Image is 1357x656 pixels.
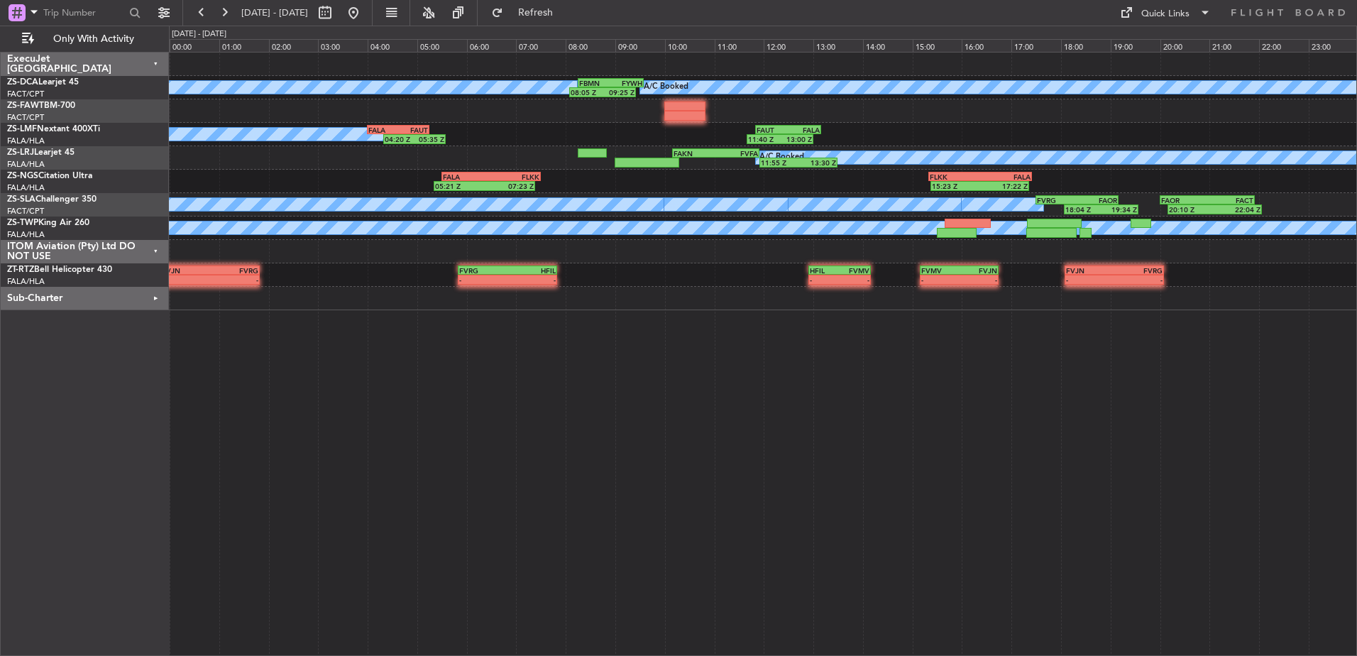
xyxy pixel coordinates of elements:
[810,266,840,275] div: HFIL
[398,126,428,134] div: FAUT
[7,125,37,133] span: ZS-LMF
[1111,39,1160,52] div: 19:00
[615,39,665,52] div: 09:00
[241,6,308,19] span: [DATE] - [DATE]
[459,275,507,284] div: -
[162,275,210,284] div: -
[7,219,38,227] span: ZS-TWP
[7,229,45,240] a: FALA/HLA
[644,77,688,98] div: A/C Booked
[516,39,566,52] div: 07:00
[7,195,35,204] span: ZS-SLA
[16,28,154,50] button: Only With Activity
[172,28,226,40] div: [DATE] - [DATE]
[7,159,45,170] a: FALA/HLA
[414,135,444,143] div: 05:35 Z
[7,148,75,157] a: ZS-LRJLearjet 45
[43,2,125,23] input: Trip Number
[610,79,642,87] div: FYWH
[913,39,962,52] div: 15:00
[788,126,820,134] div: FALA
[162,266,210,275] div: FVJN
[7,219,89,227] a: ZS-TWPKing Air 260
[7,266,34,274] span: ZT-RTZ
[7,136,45,146] a: FALA/HLA
[7,206,44,217] a: FACT/CPT
[921,275,959,284] div: -
[7,78,79,87] a: ZS-DCALearjet 45
[7,172,92,180] a: ZS-NGSCitation Ultra
[764,39,813,52] div: 12:00
[435,182,484,190] div: 05:21 Z
[780,135,812,143] div: 13:00 Z
[566,39,615,52] div: 08:00
[318,39,368,52] div: 03:00
[757,126,789,134] div: FAUT
[748,135,780,143] div: 11:40 Z
[1065,205,1101,214] div: 18:04 Z
[716,149,758,158] div: FVFA
[962,39,1011,52] div: 16:00
[921,266,959,275] div: FVMV
[810,275,840,284] div: -
[980,182,1028,190] div: 17:22 Z
[798,158,836,167] div: 13:30 Z
[7,78,38,87] span: ZS-DCA
[368,39,417,52] div: 04:00
[443,173,491,181] div: FALA
[210,275,258,284] div: -
[484,182,533,190] div: 07:23 Z
[219,39,269,52] div: 01:00
[467,39,517,52] div: 06:00
[603,88,634,97] div: 09:25 Z
[930,173,980,181] div: FLKK
[170,39,219,52] div: 00:00
[7,182,45,193] a: FALA/HLA
[1160,39,1210,52] div: 20:00
[1209,39,1259,52] div: 21:00
[840,275,869,284] div: -
[1037,196,1077,204] div: FVRG
[863,39,913,52] div: 14:00
[7,102,39,110] span: ZS-FAW
[1077,196,1117,204] div: FAOR
[932,182,979,190] div: 15:23 Z
[459,266,507,275] div: FVRG
[7,148,34,157] span: ZS-LRJ
[1259,39,1309,52] div: 22:00
[506,8,566,18] span: Refresh
[7,102,75,110] a: ZS-FAWTBM-700
[960,266,997,275] div: FVJN
[980,173,1031,181] div: FALA
[579,79,611,87] div: FBMN
[7,125,100,133] a: ZS-LMFNextant 400XTi
[715,39,764,52] div: 11:00
[1061,39,1111,52] div: 18:00
[761,158,798,167] div: 11:55 Z
[840,266,869,275] div: FVMV
[507,266,556,275] div: HFIL
[485,1,570,24] button: Refresh
[1066,266,1114,275] div: FVJN
[7,89,44,99] a: FACT/CPT
[507,275,556,284] div: -
[1011,39,1061,52] div: 17:00
[385,135,414,143] div: 04:20 Z
[7,266,112,274] a: ZT-RTZBell Helicopter 430
[674,149,715,158] div: FAKN
[571,88,603,97] div: 08:05 Z
[960,275,997,284] div: -
[665,39,715,52] div: 10:00
[417,39,467,52] div: 05:00
[813,39,863,52] div: 13:00
[7,276,45,287] a: FALA/HLA
[269,39,319,52] div: 02:00
[368,126,398,134] div: FALA
[7,195,97,204] a: ZS-SLAChallenger 350
[7,172,38,180] span: ZS-NGS
[491,173,539,181] div: FLKK
[1066,275,1114,284] div: -
[37,34,150,44] span: Only With Activity
[210,266,258,275] div: FVRG
[7,112,44,123] a: FACT/CPT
